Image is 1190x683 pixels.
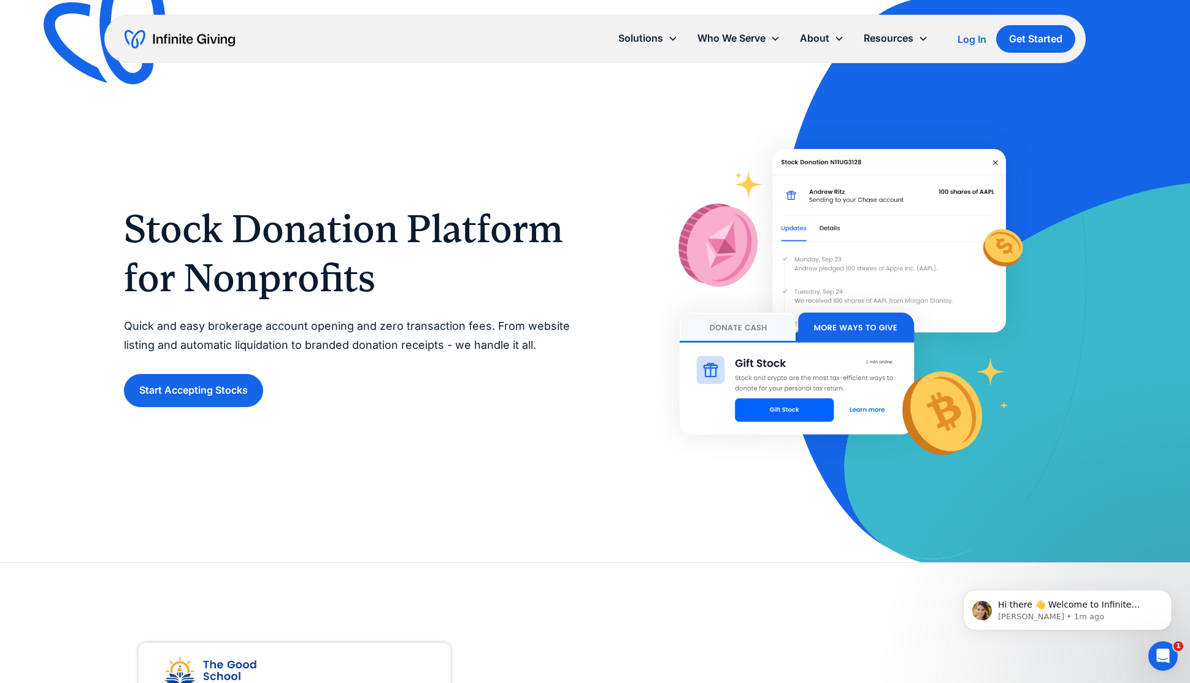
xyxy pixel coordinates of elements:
a: Log In [958,32,986,47]
img: With Infinite Giving’s stock donation platform, it’s easy for donors to give stock to your nonpro... [648,118,1037,494]
div: About [790,25,854,52]
div: Solutions [608,25,688,52]
iframe: Intercom live chat [1148,641,1178,671]
div: Log In [958,34,986,44]
div: Solutions [618,30,663,47]
a: Start Accepting Stocks [124,374,263,406]
div: Resources [854,25,938,52]
div: Who We Serve [697,30,766,47]
div: Who We Serve [688,25,790,52]
a: Get Started [996,25,1075,53]
p: Quick and easy brokerage account opening and zero transaction fees. From website listing and auto... [124,317,570,354]
span: 1 [1173,641,1183,651]
iframe: Intercom notifications message [945,564,1190,650]
a: home [125,29,235,49]
h1: Stock Donation Platform for Nonprofits [124,204,570,302]
div: Resources [864,30,913,47]
div: About [800,30,829,47]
